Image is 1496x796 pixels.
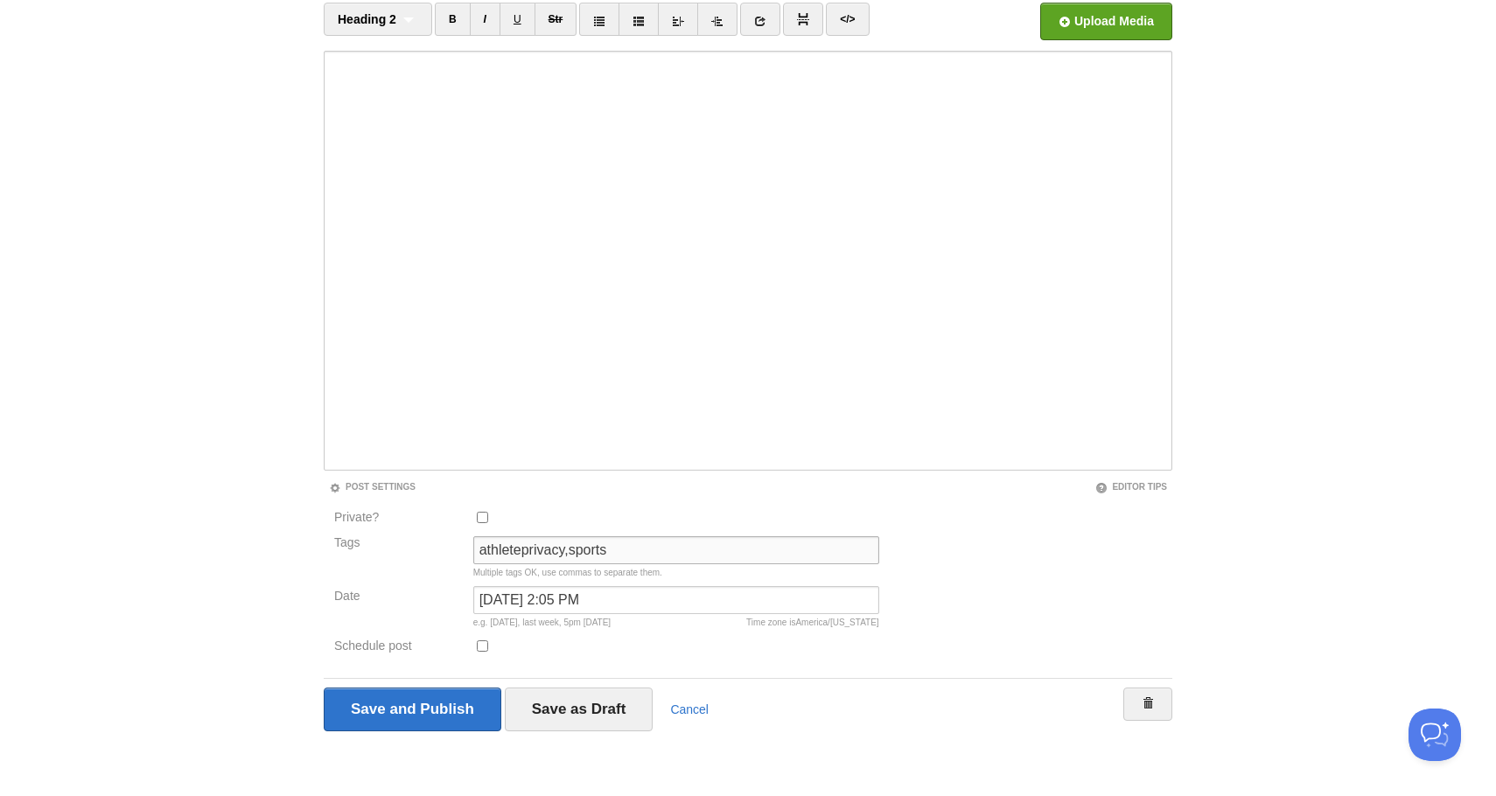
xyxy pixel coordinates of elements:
iframe: Help Scout Beacon - Open [1409,709,1461,761]
div: Multiple tags OK, use commas to separate them. [473,569,879,577]
a: Editor Tips [1095,482,1167,492]
a: Str [535,3,577,36]
img: pagebreak-icon.png [797,13,809,25]
a: Post Settings [329,482,416,492]
del: Str [549,13,563,25]
a: B [435,3,471,36]
a: Cancel [670,702,709,716]
label: Tags [329,536,468,548]
label: Date [334,590,463,606]
a: I [470,3,500,36]
input: Save as Draft [505,688,654,731]
label: Private? [334,511,463,527]
a: U [500,3,535,36]
input: Save and Publish [324,688,501,731]
a: </> [826,3,869,36]
span: Heading 2 [338,12,396,26]
span: America/[US_STATE] [795,618,878,627]
div: e.g. [DATE], last week, 5pm [DATE] [473,618,879,627]
label: Schedule post [334,639,463,656]
div: Time zone is [746,618,879,627]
